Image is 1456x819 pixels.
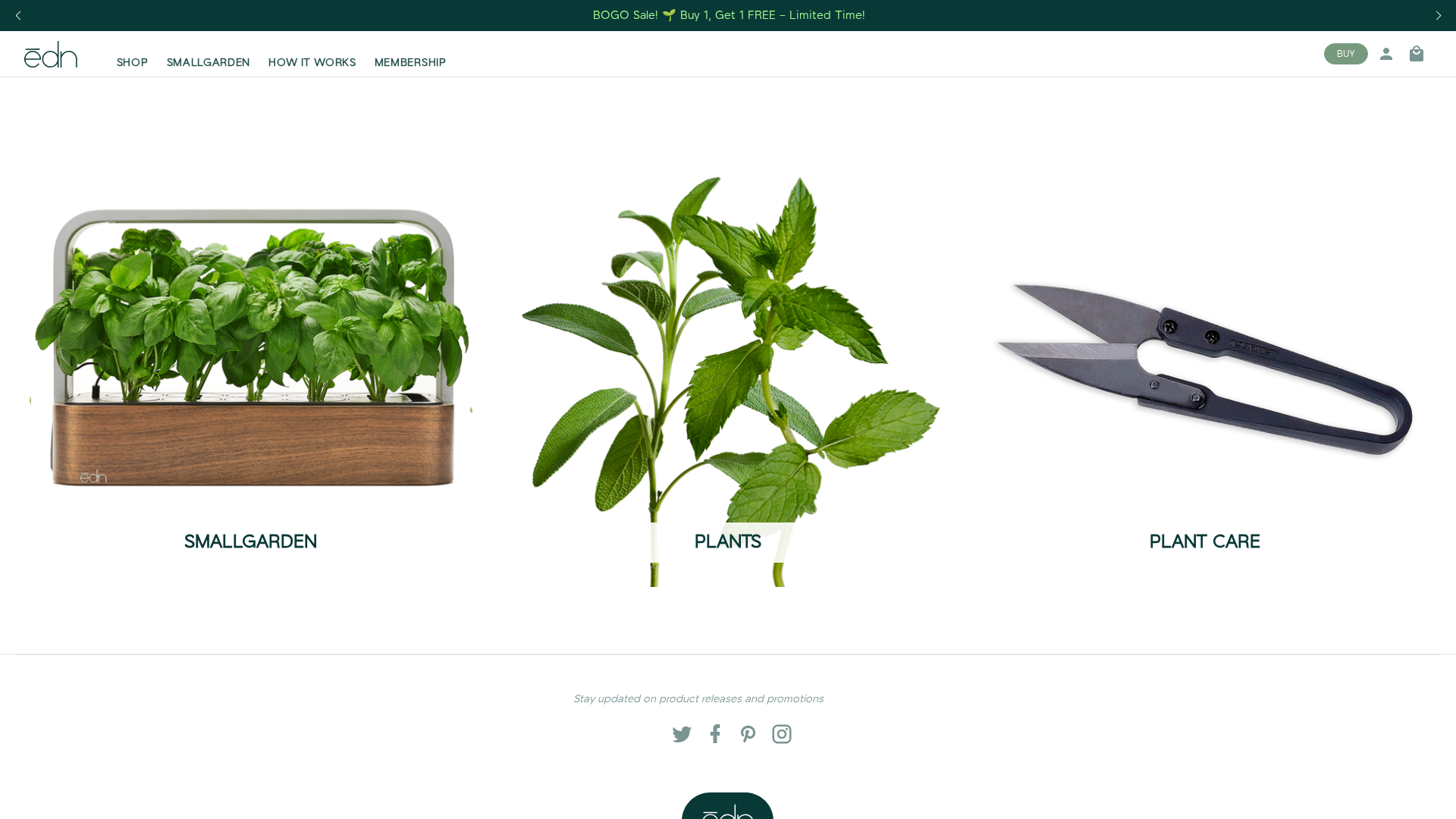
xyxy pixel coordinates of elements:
[158,37,260,71] a: SMALLGARDEN
[268,55,356,71] span: HOW IT WORKS
[592,4,868,27] a: BOGO Sale! 🌱 Buy 1, Get 1 FREE – Limited Time!
[108,37,158,71] a: SHOP
[501,119,954,586] img: Plants
[167,55,251,71] span: SMALLGARDEN
[979,119,1432,586] a: Plant Care
[375,55,447,71] span: MEMBERSHIP
[1150,529,1260,555] span: Plant Care
[117,55,149,71] span: SHOP
[573,692,824,707] em: Stay updated on product releases and promotions
[184,529,317,555] span: SmallGarden
[979,119,1432,572] img: Plant Care
[1324,43,1368,64] button: BUY
[593,8,865,24] div: BOGO Sale! 🌱 Buy 1, Get 1 FREE – Limited Time!
[695,529,761,555] span: Plants
[366,37,456,71] a: MEMBERSHIP
[259,37,365,71] a: HOW IT WORKS
[24,119,477,586] a: SmallGarden
[24,119,477,572] img: SmallGarden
